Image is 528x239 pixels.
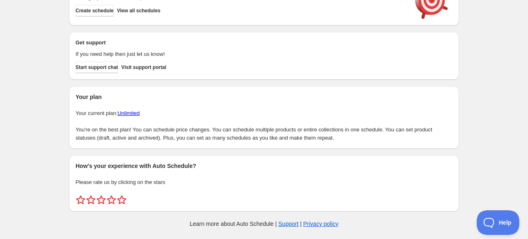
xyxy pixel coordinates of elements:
p: If you need help then just let us know! [76,50,403,58]
span: View all schedules [117,7,161,14]
button: View all schedules [117,5,161,16]
h2: How's your experience with Auto Schedule? [76,162,452,170]
span: Create schedule [76,7,114,14]
a: Privacy policy [303,221,339,227]
p: Please rate us by clicking on the stars [76,178,452,186]
span: Visit support portal [121,64,166,71]
iframe: Toggle Customer Support [477,210,520,235]
h2: Get support [76,39,403,47]
p: You're on the best plan! You can schedule price changes. You can schedule multiple products or en... [76,126,452,142]
a: Start support chat [76,62,118,73]
p: Your current plan: [76,109,452,117]
h2: Your plan [76,93,452,101]
a: Support [278,221,298,227]
a: Visit support portal [121,62,166,73]
span: Start support chat [76,64,118,71]
a: Unlimited [117,110,140,116]
p: Learn more about Auto Schedule | | [190,220,338,228]
button: Create schedule [76,5,114,16]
